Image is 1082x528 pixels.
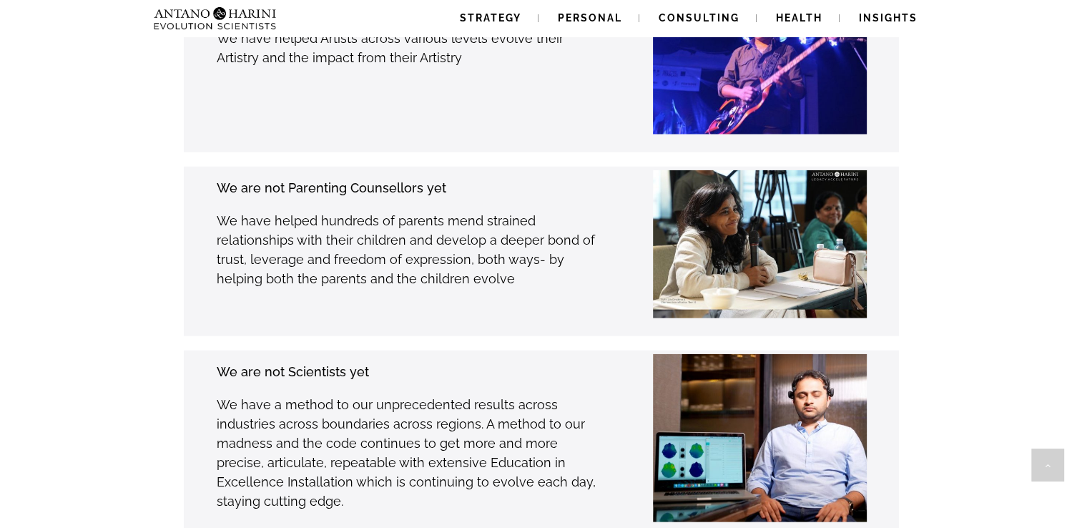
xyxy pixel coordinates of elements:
[558,12,622,24] span: Personal
[217,211,608,288] p: We have helped hundreds of parents mend strained relationships with their children and develop a ...
[653,170,875,318] img: Dr-Smita
[659,12,739,24] span: Consulting
[217,395,608,511] p: We have a method to our unprecedented results across industries across boundaries across regions....
[217,29,608,67] p: We have helped Artists across various levels evolve their Artistry and the impact from their Arti...
[217,180,446,195] strong: We are not Parenting Counsellors yet
[217,364,369,379] strong: We are not Scientists yet
[776,12,822,24] span: Health
[653,354,877,522] img: Neel
[859,12,918,24] span: Insights
[460,12,521,24] span: Strategy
